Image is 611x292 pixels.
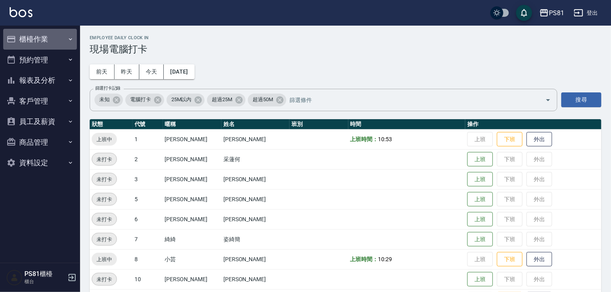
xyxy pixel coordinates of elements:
[467,152,493,167] button: 上班
[221,229,289,249] td: 姿綺簡
[561,92,601,107] button: 搜尋
[350,136,378,142] b: 上班時間：
[125,94,164,106] div: 電腦打卡
[536,5,567,21] button: PS81
[10,7,32,17] img: Logo
[92,235,117,244] span: 未打卡
[24,278,65,285] p: 櫃台
[163,209,221,229] td: [PERSON_NAME]
[133,269,163,289] td: 10
[133,209,163,229] td: 6
[92,195,117,204] span: 未打卡
[92,255,117,264] span: 上班中
[497,132,523,147] button: 下班
[350,256,378,262] b: 上班時間：
[164,64,194,79] button: [DATE]
[163,229,221,249] td: 綺綺
[467,192,493,207] button: 上班
[221,149,289,169] td: 采蓮何
[94,96,115,104] span: 未知
[3,70,77,91] button: 報表及分析
[94,94,123,106] div: 未知
[92,275,117,284] span: 未打卡
[207,94,245,106] div: 超過25M
[115,64,139,79] button: 昨天
[92,175,117,184] span: 未打卡
[221,189,289,209] td: [PERSON_NAME]
[163,129,221,149] td: [PERSON_NAME]
[133,129,163,149] td: 1
[571,6,601,20] button: 登出
[221,269,289,289] td: [PERSON_NAME]
[467,272,493,287] button: 上班
[497,252,523,267] button: 下班
[90,64,115,79] button: 前天
[163,249,221,269] td: 小芸
[378,136,392,142] span: 10:53
[92,215,117,224] span: 未打卡
[133,189,163,209] td: 5
[221,129,289,149] td: [PERSON_NAME]
[467,172,493,187] button: 上班
[92,135,117,144] span: 上班中
[133,169,163,189] td: 3
[163,149,221,169] td: [PERSON_NAME]
[248,94,286,106] div: 超過50M
[6,270,22,286] img: Person
[527,252,552,267] button: 外出
[248,96,278,104] span: 超過50M
[516,5,532,21] button: save
[133,119,163,130] th: 代號
[542,94,555,106] button: Open
[289,119,348,130] th: 班別
[527,132,552,147] button: 外出
[465,119,601,130] th: 操作
[467,232,493,247] button: 上班
[3,29,77,50] button: 櫃檯作業
[221,169,289,189] td: [PERSON_NAME]
[133,249,163,269] td: 8
[221,119,289,130] th: 姓名
[24,270,65,278] h5: PS81櫃檯
[163,119,221,130] th: 暱稱
[133,229,163,249] td: 7
[125,96,156,104] span: 電腦打卡
[90,44,601,55] h3: 現場電腦打卡
[139,64,164,79] button: 今天
[3,111,77,132] button: 員工及薪資
[163,269,221,289] td: [PERSON_NAME]
[3,91,77,112] button: 客戶管理
[167,96,197,104] span: 25M以內
[133,149,163,169] td: 2
[90,35,601,40] h2: Employee Daily Clock In
[207,96,237,104] span: 超過25M
[163,189,221,209] td: [PERSON_NAME]
[3,50,77,70] button: 預約管理
[467,212,493,227] button: 上班
[348,119,466,130] th: 時間
[95,85,121,91] label: 篩選打卡記錄
[3,132,77,153] button: 商品管理
[3,152,77,173] button: 資料設定
[287,93,531,107] input: 篩選條件
[92,155,117,164] span: 未打卡
[221,209,289,229] td: [PERSON_NAME]
[221,249,289,269] td: [PERSON_NAME]
[167,94,205,106] div: 25M以內
[163,169,221,189] td: [PERSON_NAME]
[378,256,392,262] span: 10:29
[90,119,133,130] th: 狀態
[549,8,564,18] div: PS81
